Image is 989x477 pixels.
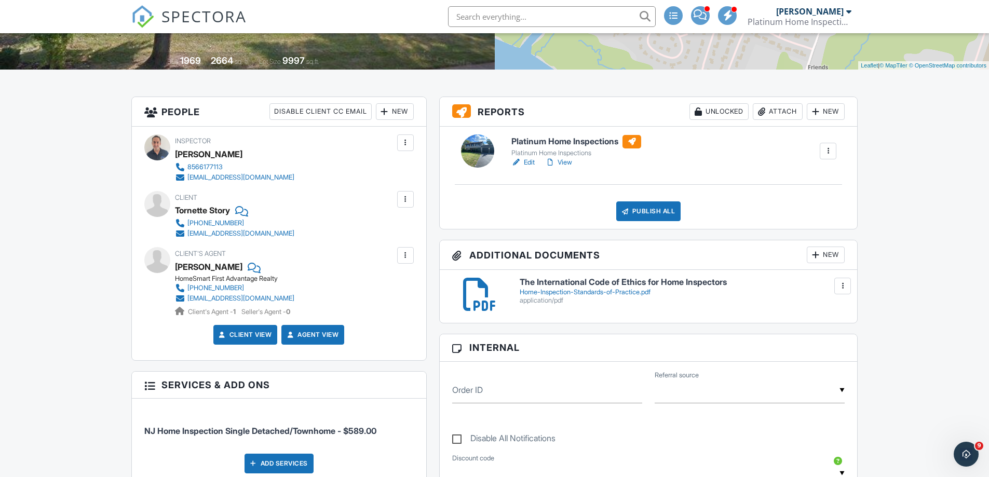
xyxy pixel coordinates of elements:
span: Client's Agent - [188,308,237,316]
div: Home-Inspection-Standards-of-Practice.pdf [520,288,845,296]
div: Close [182,4,201,23]
h1: Support [50,5,83,13]
div: 9997 [282,55,305,66]
div: [EMAIL_ADDRESS][DOMAIN_NAME] [187,229,294,238]
h6: Platinum Home Inspections [511,135,641,148]
h3: People [132,97,426,127]
span: Client [175,194,197,201]
div: 8566177113 [187,163,223,171]
div: application/pdf [520,296,845,305]
a: [PHONE_NUMBER] [175,218,294,228]
div: HomeSmart First Advantage Realty [175,275,303,283]
a: Leaflet [861,62,878,69]
div: Payouts to your bank or debit card occur on a daily basis. Each payment usually takes two busines... [17,143,162,214]
div: Support says… [8,71,199,243]
span: Lot Size [259,58,281,65]
button: Gif picker [49,340,58,348]
div: | [858,61,989,70]
span: Inspector [175,137,211,145]
div: 1969 [180,55,201,66]
div: [EMAIL_ADDRESS][DOMAIN_NAME] [187,173,294,182]
a: SPECTORA [131,14,247,36]
div: New [807,103,845,120]
span: Seller's Agent - [241,308,290,316]
a: Edit [511,157,535,168]
div: [PHONE_NUMBER] [187,284,244,292]
span: sq.ft. [306,58,319,65]
a: © OpenStreetMap contributors [909,62,986,69]
a: Client View [217,330,272,340]
span: 9 [975,442,983,450]
h6: The International Code of Ethics for Home Inspectors [520,278,845,287]
label: Order ID [452,384,483,396]
button: Emoji picker [33,340,41,348]
a: © MapTiler [879,62,907,69]
span: sq. ft. [235,58,249,65]
div: Platinum Home Inspections [748,17,851,27]
div: You've received a payment! Amount $924.00 Fee $0.00 Net $924.00 Transaction # pi_3SC0NSK7snlDGpRF... [17,77,162,138]
div: [PERSON_NAME] [175,146,242,162]
div: Platinum Home Inspections [511,149,641,157]
h3: Internal [440,334,858,361]
button: go back [7,4,26,24]
div: Publish All [616,201,681,221]
p: Active 8h ago [50,13,97,23]
button: Upload attachment [16,340,24,348]
a: here [72,184,89,193]
button: Send a message… [178,336,195,352]
img: Profile image for Support [30,6,46,22]
label: Discount code [452,454,494,463]
div: New [807,247,845,263]
div: New [376,103,414,120]
button: Home [162,4,182,24]
textarea: Message… [9,318,199,336]
div: Tornette Story [175,202,230,218]
a: [PERSON_NAME] [175,259,242,275]
span: NJ Home Inspection Single Detached/Townhome - $589.00 [144,426,376,436]
img: The Best Home Inspection Software - Spectora [131,5,154,28]
span: Built [167,58,179,65]
div: Add Services [245,454,314,473]
strong: 0 [286,308,290,316]
iframe: Intercom live chat [954,442,979,467]
a: [DOMAIN_NAME] [24,205,85,213]
a: 8566177113 [175,162,294,172]
label: Disable All Notifications [452,433,556,446]
h3: Reports [440,97,858,127]
div: Support • 18h ago [17,223,75,229]
span: SPECTORA [161,5,247,27]
h3: Additional Documents [440,240,858,270]
div: [PHONE_NUMBER] [187,219,244,227]
a: [PHONE_NUMBER] [175,283,294,293]
a: [EMAIL_ADDRESS][DOMAIN_NAME] [175,228,294,239]
strong: 1 [233,308,236,316]
div: 2664 [211,55,233,66]
a: View [545,157,572,168]
h3: Services & Add ons [132,372,426,399]
a: [EMAIL_ADDRESS][DOMAIN_NAME] [175,172,294,183]
div: Disable Client CC Email [269,103,372,120]
button: Start recording [66,340,74,348]
li: Service: NJ Home Inspection Single Detached/Townhome [144,406,414,445]
label: Referral source [655,371,699,380]
a: [STREET_ADDRESS][PERSON_NAME] [17,118,126,137]
div: [EMAIL_ADDRESS][DOMAIN_NAME] [187,294,294,303]
a: The International Code of Ethics for Home Inspectors Home-Inspection-Standards-of-Practice.pdf ap... [520,278,845,304]
input: Search everything... [448,6,656,27]
a: Platinum Home Inspections Platinum Home Inspections [511,135,641,158]
a: [EMAIL_ADDRESS][DOMAIN_NAME] [175,293,294,304]
span: Client's Agent [175,250,226,257]
div: Attach [753,103,803,120]
div: [PERSON_NAME] [776,6,844,17]
div: You've received a payment! Amount $924.00 Fee $0.00 Net $924.00 Transaction # pi_3SC0NSK7snlDGpRF... [8,71,170,221]
a: Agent View [285,330,338,340]
div: Unlocked [689,103,749,120]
